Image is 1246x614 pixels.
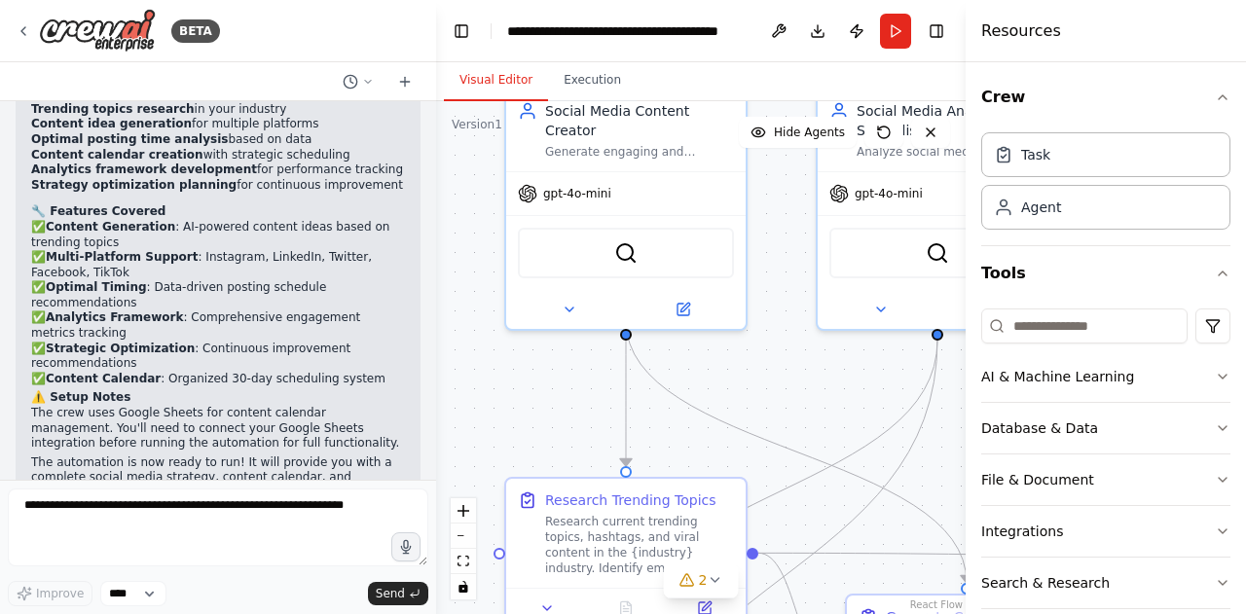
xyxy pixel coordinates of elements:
[31,163,257,176] strong: Analytics framework development
[448,18,475,45] button: Hide left sidebar
[31,204,165,218] strong: 🔧 Features Covered
[1021,145,1050,164] div: Task
[31,148,405,163] li: with strategic scheduling
[616,320,976,583] g: Edge from 1a63f5d4-faeb-4b2c-8107-0df464551e1b to ee66817f-84d1-4252-842c-3718a3129bef
[46,372,161,385] strong: Content Calendar
[981,246,1230,301] button: Tools
[981,558,1230,608] button: Search & Research
[616,320,636,466] g: Edge from 1a63f5d4-faeb-4b2c-8107-0df464551e1b to e3a95e26-2ecc-4cb2-a6a4-c4d4afc71b1a
[31,406,405,451] p: The crew uses Google Sheets for content calendar management. You'll need to connect your Google S...
[31,117,192,130] strong: Content idea generation
[507,21,726,41] nav: breadcrumb
[31,163,405,178] li: for performance tracking
[376,586,405,601] span: Send
[451,498,476,524] button: zoom in
[31,455,405,516] p: The automation is now ready to run! It will provide you with a complete social media strategy, co...
[855,186,923,201] span: gpt-4o-mini
[910,599,963,610] a: React Flow attribution
[31,148,203,162] strong: Content calendar creation
[981,19,1061,43] h4: Resources
[857,101,1045,140] div: Social Media Analytics Specialist
[46,280,147,294] strong: Optimal Timing
[699,570,708,590] span: 2
[451,574,476,599] button: toggle interactivity
[31,178,237,192] strong: Strategy optimization planning
[981,454,1230,505] button: File & Document
[31,390,130,404] strong: ⚠️ Setup Notes
[31,132,405,148] li: based on data
[926,241,949,265] img: SerperDevTool
[46,310,183,324] strong: Analytics Framework
[1021,198,1061,217] div: Agent
[335,70,382,93] button: Switch to previous chat
[31,178,405,194] li: for continuous improvement
[444,60,548,101] button: Visual Editor
[628,298,738,321] button: Open in side panel
[548,60,637,101] button: Execution
[171,19,220,43] div: BETA
[504,88,748,331] div: Social Media Content CreatorGenerate engaging and relevant social media content ideas based on tr...
[368,582,428,605] button: Send
[614,241,638,265] img: SerperDevTool
[664,562,739,598] button: 2
[451,549,476,574] button: fit view
[816,88,1059,331] div: Social Media Analytics SpecialistAnalyze social media engagement metrics, track performance acros...
[981,403,1230,453] button: Database & Data
[46,250,199,264] strong: Multi-Platform Support
[981,70,1230,125] button: Crew
[981,506,1230,557] button: Integrations
[543,186,611,201] span: gpt-4o-mini
[31,102,195,116] strong: Trending topics research
[452,117,502,132] div: Version 1
[31,102,405,118] li: in your industry
[389,70,421,93] button: Start a new chat
[36,586,84,601] span: Improve
[31,220,405,387] p: ✅ : AI-powered content ideas based on trending topics ✅ : Instagram, LinkedIn, Twitter, Facebook,...
[545,144,734,160] div: Generate engaging and relevant social media content ideas based on trending topics in {industry},...
[39,9,156,53] img: Logo
[31,132,228,146] strong: Optimal posting time analysis
[451,524,476,549] button: zoom out
[451,498,476,599] div: React Flow controls
[545,101,734,140] div: Social Media Content Creator
[31,117,405,132] li: for multiple platforms
[46,342,195,355] strong: Strategic Optimization
[857,144,1045,160] div: Analyze social media engagement metrics, track performance across platforms, and provide data-dri...
[981,125,1230,245] div: Crew
[46,220,175,234] strong: Content Generation
[8,581,92,606] button: Improve
[981,351,1230,402] button: AI & Machine Learning
[774,125,845,140] span: Hide Agents
[545,514,734,576] div: Research current trending topics, hashtags, and viral content in the {industry} industry. Identif...
[391,532,421,561] button: Click to speak your automation idea
[939,298,1049,321] button: Open in side panel
[923,18,950,45] button: Hide right sidebar
[739,117,857,148] button: Hide Agents
[545,490,716,510] div: Research Trending Topics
